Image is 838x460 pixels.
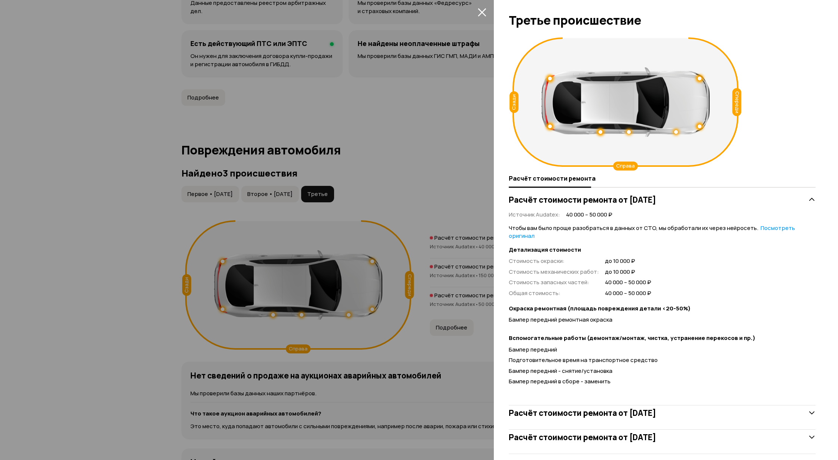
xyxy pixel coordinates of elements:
[509,316,612,323] span: Бампер передний ремонтная окраска
[509,334,816,342] strong: Вспомогательные работы (демонтаж/монтаж, чистка, устранение перекосов и пр.)
[509,211,560,218] span: Источник Audatex :
[509,305,816,313] strong: Окраска ремонтная (площадь повреждения детали <20-50%)
[605,268,651,276] span: до 10 000 ₽
[509,346,557,353] span: Бампер передний
[509,408,656,418] h3: Расчёт стоимости ремонта от [DATE]
[605,257,651,265] span: до 10 000 ₽
[476,6,488,18] button: закрыть
[509,224,795,240] span: Чтобы вам было проще разобраться в данных от СТО, мы обработали их через нейросеть.
[605,289,651,297] span: 40 000 – 50 000 ₽
[509,268,599,276] span: Стоимость механических работ :
[509,356,658,364] span: Подготовительное время на транспортное средство
[605,279,651,286] span: 40 000 – 50 000 ₽
[509,377,611,385] span: Бампер передний в сборе - заменить
[509,289,560,297] span: Общая стоимость :
[510,91,519,113] div: Сзади
[509,367,612,375] span: Бампер передний - снятие/установка
[566,211,612,219] span: 40 000 – 50 000 ₽
[509,257,565,265] span: Стоимость окраски :
[509,432,656,442] h3: Расчёт стоимости ремонта от [DATE]
[509,175,596,182] span: Расчёт стоимости ремонта
[613,162,638,171] div: Справа
[733,88,741,116] div: Спереди
[509,278,589,286] span: Стоимость запасных частей :
[509,224,795,240] a: Посмотреть оригинал
[509,195,656,205] h3: Расчёт стоимости ремонта от [DATE]
[509,246,816,254] strong: Детализация стоимости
